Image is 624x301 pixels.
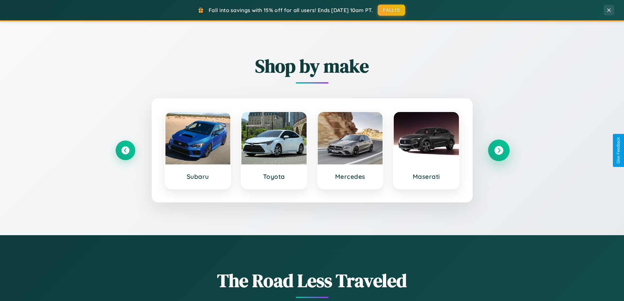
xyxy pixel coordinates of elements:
[116,268,509,293] h1: The Road Less Traveled
[172,173,224,180] h3: Subaru
[616,137,621,164] div: Give Feedback
[116,53,509,79] h2: Shop by make
[248,173,300,180] h3: Toyota
[209,7,373,13] span: Fall into savings with 15% off for all users! Ends [DATE] 10am PT.
[400,173,452,180] h3: Maserati
[378,5,405,16] button: FALL15
[324,173,376,180] h3: Mercedes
